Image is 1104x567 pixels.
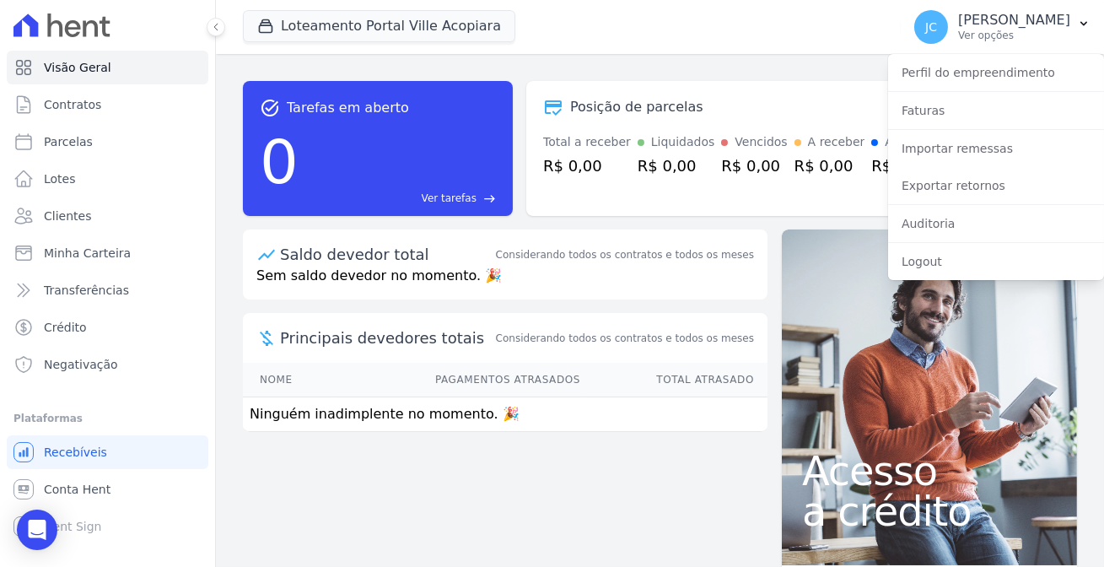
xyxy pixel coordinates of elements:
a: Perfil do empreendimento [888,57,1104,88]
div: Considerando todos os contratos e todos os meses [496,247,754,262]
span: a crédito [802,491,1057,532]
span: task_alt [260,98,280,118]
a: Visão Geral [7,51,208,84]
span: Principais devedores totais [280,327,493,349]
a: Clientes [7,199,208,233]
span: Clientes [44,208,91,224]
span: east [483,192,496,205]
div: Antecipado [885,133,951,151]
a: Logout [888,246,1104,277]
span: Conta Hent [44,481,110,498]
div: R$ 0,00 [721,154,787,177]
div: Posição de parcelas [570,97,703,117]
div: Plataformas [13,408,202,429]
span: Ver tarefas [422,191,477,206]
div: Saldo devedor total [280,243,493,266]
span: JC [925,21,937,33]
div: Open Intercom Messenger [17,510,57,550]
td: Ninguém inadimplente no momento. 🎉 [243,397,767,432]
div: R$ 0,00 [638,154,715,177]
span: Crédito [44,319,87,336]
span: Negativação [44,356,118,373]
span: Minha Carteira [44,245,131,262]
a: Lotes [7,162,208,196]
a: Negativação [7,348,208,381]
div: Vencidos [735,133,787,151]
button: Loteamento Portal Ville Acopiara [243,10,515,42]
a: Conta Hent [7,472,208,506]
div: R$ 0,00 [871,154,951,177]
div: R$ 0,00 [794,154,865,177]
div: Liquidados [651,133,715,151]
span: Recebíveis [44,444,107,461]
div: R$ 0,00 [543,154,631,177]
a: Parcelas [7,125,208,159]
span: Considerando todos os contratos e todos os meses [496,331,754,346]
button: JC [PERSON_NAME] Ver opções [901,3,1104,51]
span: Contratos [44,96,101,113]
th: Nome [243,363,337,397]
a: Importar remessas [888,133,1104,164]
a: Ver tarefas east [305,191,496,206]
span: Transferências [44,282,129,299]
p: Ver opções [958,29,1070,42]
a: Exportar retornos [888,170,1104,201]
a: Recebíveis [7,435,208,469]
a: Faturas [888,95,1104,126]
a: Crédito [7,310,208,344]
a: Auditoria [888,208,1104,239]
span: Visão Geral [44,59,111,76]
span: Parcelas [44,133,93,150]
div: A receber [808,133,865,151]
p: [PERSON_NAME] [958,12,1070,29]
div: 0 [260,118,299,206]
a: Transferências [7,273,208,307]
div: Total a receber [543,133,631,151]
th: Total Atrasado [581,363,767,397]
span: Acesso [802,451,1057,491]
span: Tarefas em aberto [287,98,409,118]
th: Pagamentos Atrasados [337,363,581,397]
p: Sem saldo devedor no momento. 🎉 [243,266,767,300]
a: Contratos [7,88,208,121]
span: Lotes [44,170,76,187]
a: Minha Carteira [7,236,208,270]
